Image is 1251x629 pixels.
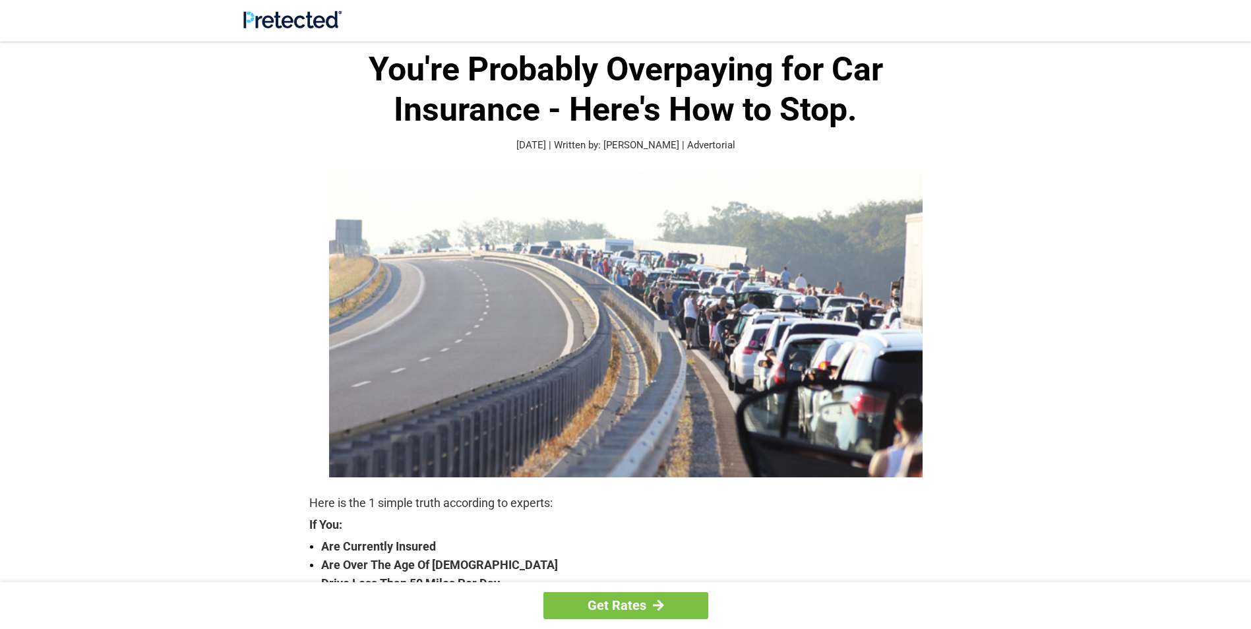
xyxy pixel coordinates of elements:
strong: If You: [309,519,942,531]
a: Site Logo [243,18,342,31]
a: Get Rates [543,592,708,619]
img: Site Logo [243,11,342,28]
strong: Are Currently Insured [321,537,942,556]
h1: You're Probably Overpaying for Car Insurance - Here's How to Stop. [309,49,942,130]
p: [DATE] | Written by: [PERSON_NAME] | Advertorial [309,138,942,153]
strong: Are Over The Age Of [DEMOGRAPHIC_DATA] [321,556,942,574]
strong: Drive Less Than 50 Miles Per Day [321,574,942,593]
p: Here is the 1 simple truth according to experts: [309,494,942,512]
